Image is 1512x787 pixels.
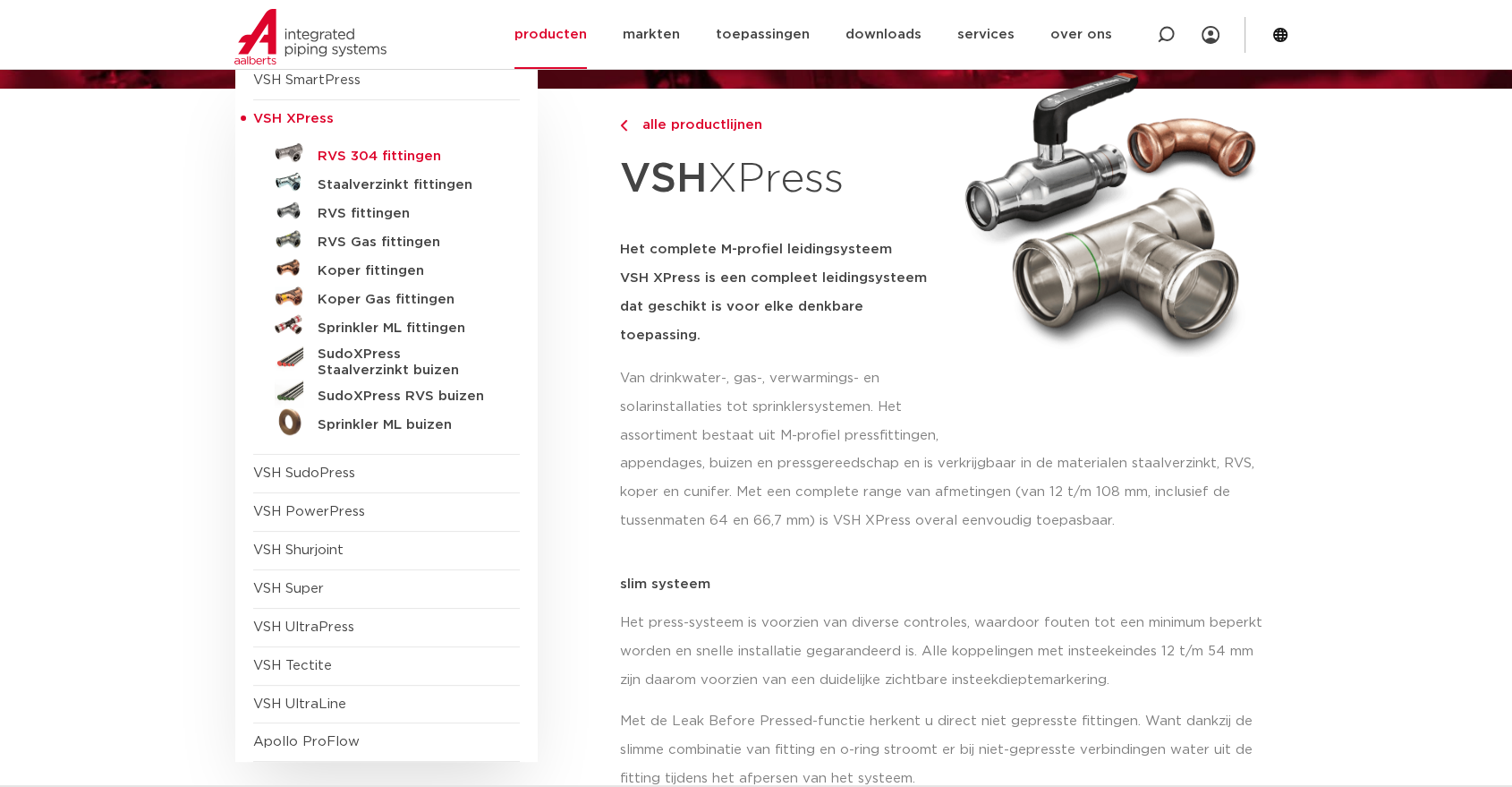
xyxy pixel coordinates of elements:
[253,139,520,167] a: RVS 304 fittingen
[318,389,495,405] h5: SudoXPress RVS buizen
[318,177,495,193] h5: Staalverzinkt fittingen
[253,505,365,518] a: VSH PowerPress
[253,225,520,253] a: RVS Gas fittingen
[318,235,495,251] h5: RVS Gas fittingen
[253,582,324,595] a: VSH Super
[253,735,360,749] a: Apollo ProFlow
[318,206,495,222] h5: RVS fittingen
[318,263,495,279] h5: Koper fittingen
[253,697,346,711] a: VSH UltraLine
[620,145,944,214] h1: XPress
[318,321,495,337] h5: Sprinkler ML fittingen
[632,118,762,132] span: alle productlijnen
[620,158,708,200] strong: VSH
[253,282,520,311] a: Koper Gas fittingen
[253,73,361,87] a: VSH SmartPress
[253,311,520,339] a: Sprinkler ML fittingen
[318,417,495,433] h5: Sprinkler ML buizen
[318,292,495,308] h5: Koper Gas fittingen
[620,609,1278,695] p: Het press-systeem is voorzien van diverse controles, waardoor fouten tot een minimum beperkt word...
[620,449,1278,535] p: appendages, buizen en pressgereedschap en is verkrijgbaar in de materialen staalverzinkt, RVS, ko...
[620,364,944,450] p: Van drinkwater-, gas-, verwarmings- en solarinstallaties tot sprinklersystemen. Het assortiment b...
[253,196,520,225] a: RVS fittingen
[253,167,520,196] a: Staalverzinkt fittingen
[620,235,944,350] h5: Het complete M-profiel leidingsysteem VSH XPress is een compleet leidingsysteem dat geschikt is v...
[253,407,520,436] a: Sprinkler ML buizen
[253,620,354,634] a: VSH UltraPress
[620,120,627,132] img: chevron-right.svg
[253,659,332,672] a: VSH Tectite
[253,253,520,282] a: Koper fittingen
[253,112,334,125] span: VSH XPress
[253,466,355,480] a: VSH SudoPress
[620,115,944,136] a: alle productlijnen
[620,577,1278,591] p: slim systeem
[318,149,495,165] h5: RVS 304 fittingen
[253,379,520,407] a: SudoXPress RVS buizen
[253,543,344,557] a: VSH Shurjoint
[318,346,495,379] h5: SudoXPress Staalverzinkt buizen
[253,339,520,379] a: SudoXPress Staalverzinkt buizen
